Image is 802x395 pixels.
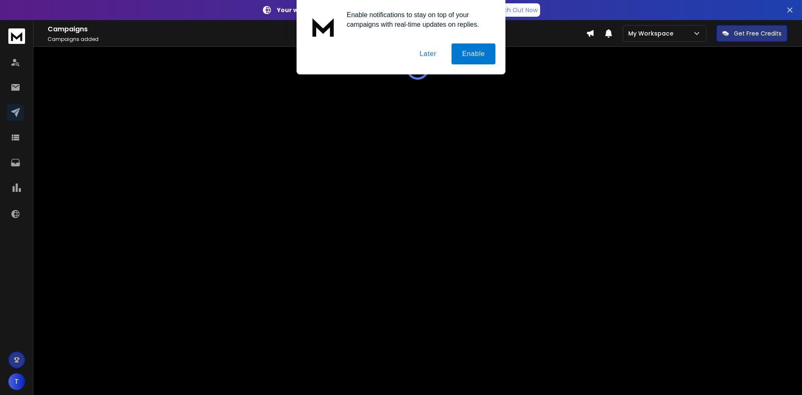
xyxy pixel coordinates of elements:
[409,43,447,64] button: Later
[8,373,25,390] button: T
[307,10,340,43] img: notification icon
[452,43,495,64] button: Enable
[340,10,495,29] div: Enable notifications to stay on top of your campaigns with real-time updates on replies.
